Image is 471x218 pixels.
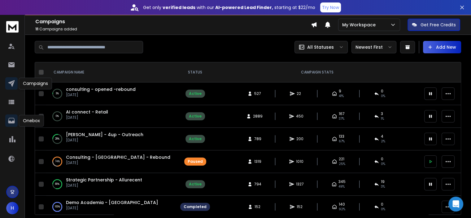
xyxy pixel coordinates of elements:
span: 4 [381,134,383,139]
td: 3%consulting - opened -rebound[DATE] [46,82,177,105]
p: 100 % [55,204,60,210]
p: 3 % [56,91,59,97]
span: 0 [381,89,383,94]
div: Paused [188,159,203,164]
p: 0 % [56,113,59,119]
button: Newest First [351,41,396,53]
td: 74%Consulting - [GEOGRAPHIC_DATA] - Rebound[DATE] [46,150,177,173]
span: 67 % [339,139,345,144]
p: 28 % [55,136,59,142]
span: 9 [339,89,341,94]
div: Campaigns [19,78,52,89]
a: consulting - opened -rebound [66,86,136,92]
div: Active [189,136,202,141]
div: Active [189,114,202,119]
p: 74 % [55,158,60,165]
button: Add New [423,41,461,53]
img: logo [6,21,19,33]
span: 345 [338,179,346,184]
td: 28%[PERSON_NAME] - 4up - Outreach[DATE] [46,128,177,150]
span: 1 % [381,116,384,121]
h1: Campaigns [35,18,311,25]
p: [DATE] [66,115,108,120]
span: 25 % [339,162,345,167]
span: 152 [255,204,261,209]
div: Open Intercom Messenger [448,197,463,211]
button: H [6,202,19,214]
div: Active [189,91,202,96]
span: 92 % [339,207,345,212]
span: 3 % [381,184,385,189]
th: CAMPAIGN NAME [46,62,177,82]
a: Consulting - [GEOGRAPHIC_DATA] - Rebound [66,154,170,160]
span: 527 [254,91,261,96]
p: Try Now [322,4,339,11]
span: 133 [339,134,344,139]
p: [DATE] [66,206,158,211]
th: STATUS [177,62,214,82]
span: 200 [296,136,303,141]
a: Strategic Partnership - Allurecent [66,177,142,183]
span: 0 % [381,207,385,212]
p: [DATE] [66,160,170,165]
span: 1327 [296,182,304,187]
span: 794 [254,182,261,187]
p: [DATE] [66,183,142,188]
a: Demo Academia - [GEOGRAPHIC_DATA] [66,199,158,206]
span: 22 [297,91,303,96]
span: 0 % [381,162,385,167]
div: Completed [184,204,207,209]
span: 789 [254,136,261,141]
p: [DATE] [66,138,143,143]
span: 2889 [253,114,263,119]
span: 1319 [254,159,261,164]
div: Onebox [19,115,44,127]
button: Get Free Credits [408,19,460,31]
div: Active [189,182,202,187]
span: 49 % [338,184,345,189]
a: [PERSON_NAME] - 4up - Outreach [66,131,143,138]
span: 0 % [381,94,385,99]
span: 19 [381,179,385,184]
p: 80 % [55,181,59,187]
strong: AI-powered Lead Finder, [215,4,273,11]
span: 221 [339,157,344,162]
span: 11 [35,26,38,32]
p: Get Free Credits [421,22,456,28]
a: AI connect - Retail [66,109,108,115]
p: [DATE] [66,92,136,97]
th: CAMPAIGN STATS [214,62,421,82]
strong: verified leads [163,4,195,11]
p: My Workspace [342,22,378,28]
td: 80%Strategic Partnership - Allurecent[DATE] [46,173,177,196]
span: 450 [296,114,303,119]
p: Campaigns added [35,27,311,32]
span: 3 [381,111,383,116]
button: Try Now [320,2,341,12]
span: 2 % [381,139,385,144]
p: Get only with our starting at $22/mo [143,4,315,11]
td: 0%AI connect - Retail[DATE] [46,105,177,128]
span: 152 [297,204,303,209]
p: All Statuses [307,44,334,50]
span: 0 [381,157,383,162]
span: 41 % [339,94,344,99]
span: 1010 [296,159,303,164]
span: 167 [339,111,345,116]
span: 37 % [339,116,344,121]
span: 140 [339,202,345,207]
span: 0 [381,202,383,207]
